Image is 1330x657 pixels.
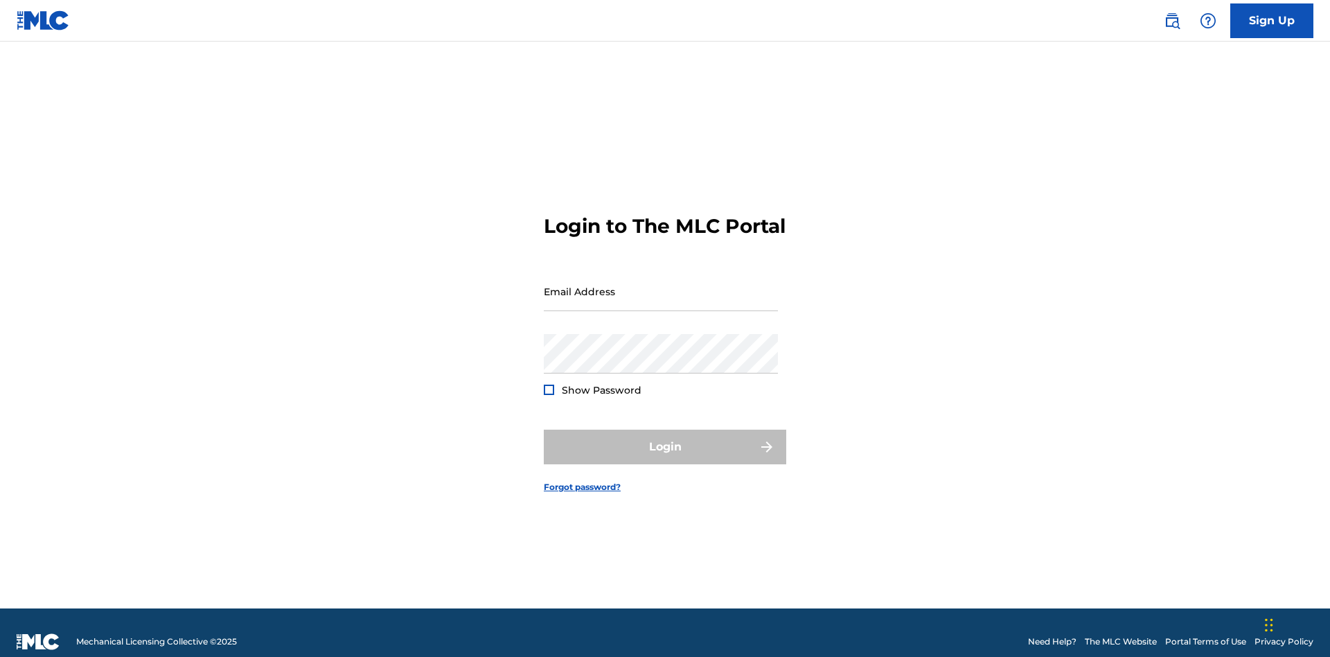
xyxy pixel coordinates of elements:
[17,10,70,30] img: MLC Logo
[562,384,641,396] span: Show Password
[1085,636,1157,648] a: The MLC Website
[1164,12,1180,29] img: search
[1265,604,1273,646] div: Drag
[1230,3,1313,38] a: Sign Up
[1254,636,1313,648] a: Privacy Policy
[1028,636,1076,648] a: Need Help?
[544,214,786,238] h3: Login to The MLC Portal
[1165,636,1246,648] a: Portal Terms of Use
[1158,7,1186,35] a: Public Search
[17,633,60,650] img: logo
[544,481,621,493] a: Forgot password?
[1261,590,1330,657] iframe: Chat Widget
[1200,12,1216,29] img: help
[1194,7,1222,35] div: Help
[76,636,237,648] span: Mechanical Licensing Collective © 2025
